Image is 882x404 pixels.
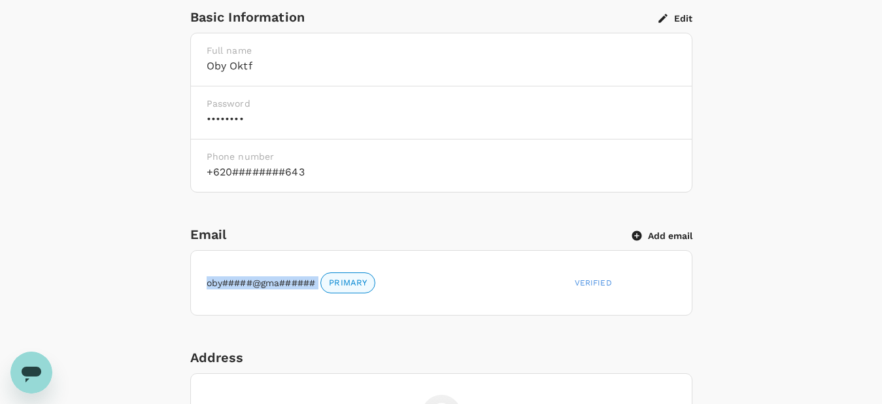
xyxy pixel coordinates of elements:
[190,7,658,28] div: Basic Information
[207,150,676,163] p: Phone number
[10,352,52,394] iframe: Button to launch messaging window
[658,12,692,24] button: Edit
[207,57,676,75] h6: Oby Oktf
[207,276,316,289] p: oby#####@gma######
[207,163,676,181] h6: +620########643
[190,347,692,368] div: Address
[207,97,676,110] p: Password
[190,224,632,245] h6: Email
[575,278,612,287] span: Verified
[207,110,676,128] h6: ••••••••
[207,44,676,57] p: Full name
[632,230,692,242] button: Add email
[321,277,375,289] span: PRIMARY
